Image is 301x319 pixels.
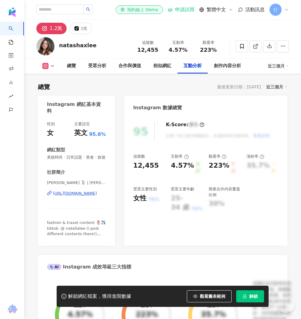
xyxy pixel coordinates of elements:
div: 女 [47,128,54,138]
a: [URL][DOMAIN_NAME] [47,191,106,196]
div: 漲粉率 [246,154,264,159]
span: fashion & travel content 🌷✈️ tiktok: @ natellalee (i post different contents there!) for work DM ... [47,220,106,258]
div: 受眾主要性別 [133,186,157,192]
div: 合作與價值 [118,62,141,70]
span: 223% [200,47,217,53]
div: 受眾主要年齡 [171,186,194,192]
button: 解鎖 [236,290,264,302]
div: 互動率 [167,40,190,46]
a: 預約線上 Demo [116,5,163,14]
div: 性別 [47,121,55,127]
img: logo icon [7,7,17,17]
span: 95.6% [89,131,106,138]
div: 追蹤數 [133,154,145,159]
div: 觀看率 [197,40,220,46]
div: 預約線上 Demo [121,7,158,13]
div: 223% [209,161,229,175]
img: KOL Avatar [36,37,55,55]
div: 網紅類型 [47,147,65,153]
div: 總覽 [38,83,50,91]
div: 3萬 [80,24,87,33]
div: 近三個月 [268,61,289,71]
div: 12,455 [133,161,159,170]
div: K-Score : [166,121,204,128]
div: 總覽 [67,62,76,70]
div: Instagram 數據總覽 [133,104,182,111]
a: 申請試用 [168,7,194,13]
div: 近三個月 [266,83,287,91]
div: 相似網紅 [153,62,171,70]
span: 12,455 [137,47,158,53]
button: 3萬 [70,23,92,34]
div: 受眾分析 [88,62,106,70]
div: AI [47,264,61,270]
span: search [86,7,90,12]
div: 互動率 [171,154,189,159]
div: Instagram 網紅基本資料 [47,101,103,115]
div: 追蹤數 [136,40,159,46]
div: 解鎖網紅檔案，獲得進階數據 [68,293,131,300]
div: 1.2萬 [50,24,62,33]
div: 英文 [74,128,88,138]
span: 觀看圖表範例 [200,294,225,299]
a: search [8,22,21,45]
span: lock [243,294,247,298]
img: chrome extension [6,304,18,314]
div: Instagram 成效等級三大指標 [47,264,131,270]
span: 繁體中文 [207,6,226,13]
div: natashaxlee [59,41,97,49]
button: 觀看圖表範例 [187,290,232,302]
span: 行 [273,6,278,13]
div: 商業合作內容覆蓋比例 [209,186,240,197]
div: 社群簡介 [47,169,65,176]
div: 女性 [133,194,147,203]
div: 35.7% [201,311,226,319]
div: 主要語言 [74,121,90,127]
button: 1.2萬 [36,23,67,34]
div: [URL][DOMAIN_NAME] [53,191,97,196]
div: 最後更新日期：[DATE] [217,84,261,89]
div: 223% [136,311,158,319]
div: 互動分析 [184,62,202,70]
span: 美妝時尚 · 日常話題 · 美食 · 旅遊 [47,155,106,160]
div: 4.57% [171,161,194,175]
span: [PERSON_NAME] 🐰ྀི | [PERSON_NAME] [47,180,106,186]
span: 4.57% [169,47,187,53]
div: 觀看率 [209,154,227,159]
span: 解鎖 [249,294,258,299]
span: 活動訊息 [245,7,265,12]
span: rise [8,90,13,104]
div: 創作內容分析 [214,62,241,70]
div: 4.57% [68,311,93,319]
